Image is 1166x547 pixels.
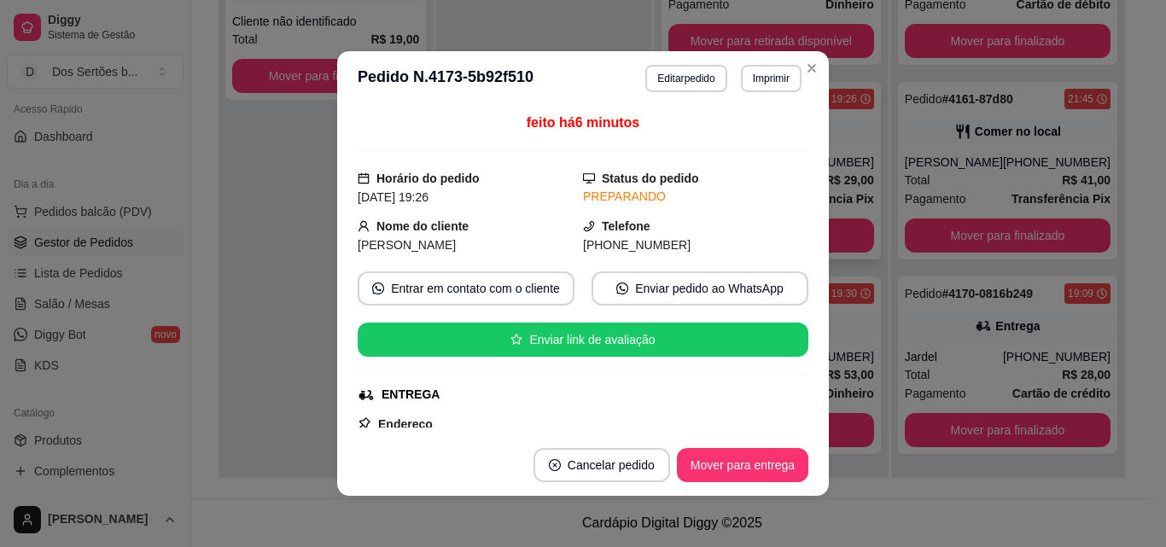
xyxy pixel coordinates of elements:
strong: Endereço [378,417,433,431]
h3: Pedido N. 4173-5b92f510 [358,65,533,92]
span: [PERSON_NAME] [358,238,456,252]
button: Imprimir [741,65,802,92]
button: Editarpedido [645,65,726,92]
span: desktop [583,172,595,184]
button: close-circleCancelar pedido [533,448,670,482]
strong: Status do pedido [602,172,699,185]
button: whats-appEntrar em contato com o cliente [358,271,574,306]
span: whats-app [372,282,384,294]
span: feito há 6 minutos [527,115,639,130]
button: Mover para entrega [677,448,808,482]
span: phone [583,220,595,232]
span: star [510,334,522,346]
button: starEnviar link de avaliação [358,323,808,357]
button: Close [798,55,825,82]
div: PREPARANDO [583,188,808,206]
strong: Horário do pedido [376,172,480,185]
span: [PHONE_NUMBER] [583,238,691,252]
span: calendar [358,172,370,184]
span: pushpin [358,416,371,430]
button: whats-appEnviar pedido ao WhatsApp [592,271,808,306]
span: user [358,220,370,232]
span: close-circle [549,459,561,471]
span: whats-app [616,282,628,294]
div: ENTREGA [382,386,440,404]
strong: Telefone [602,219,650,233]
span: [DATE] 19:26 [358,190,429,204]
strong: Nome do cliente [376,219,469,233]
